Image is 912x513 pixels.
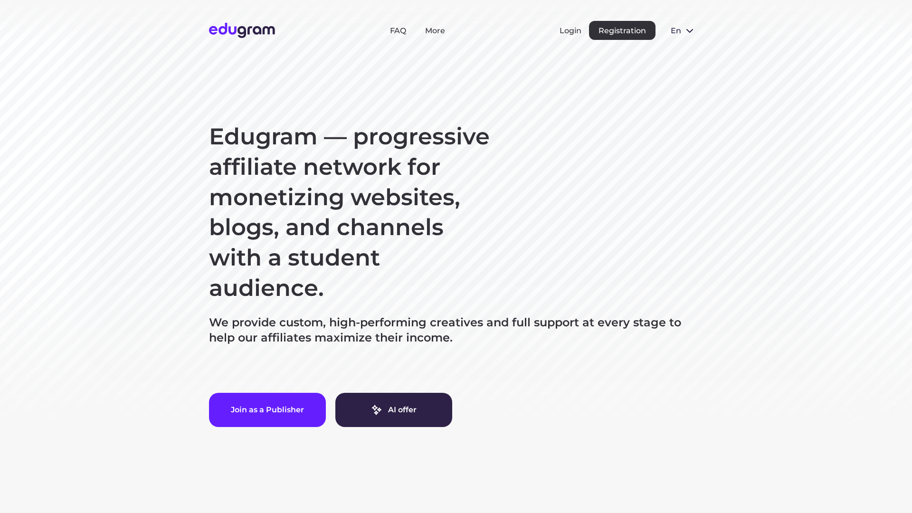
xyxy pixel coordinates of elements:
[390,26,406,35] a: FAQ
[335,393,452,427] a: AI offer
[589,21,655,40] button: Registration
[209,122,494,304] h1: Edugram — progressive affiliate network for monetizing websites, blogs, and channels with a stude...
[209,315,703,345] p: We provide custom, high-performing creatives and full support at every stage to help our affiliat...
[425,26,445,35] a: More
[663,21,703,40] button: en
[671,26,680,35] span: en
[209,23,275,38] img: Edugram Logo
[560,26,581,35] button: Login
[209,393,326,427] button: Join as a Publisher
